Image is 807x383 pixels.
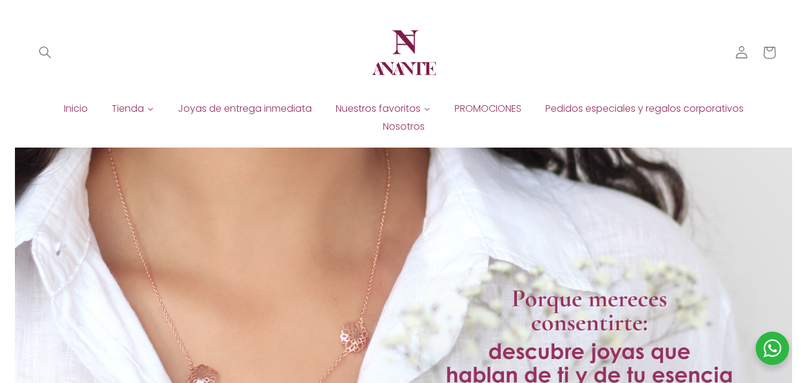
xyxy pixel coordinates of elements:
[455,102,521,115] span: PROMOCIONES
[545,102,744,115] span: Pedidos especiales y regalos corporativos
[100,100,166,118] a: Tienda
[64,102,88,115] span: Inicio
[324,100,443,118] a: Nuestros favoritos
[383,120,425,133] span: Nosotros
[52,100,100,118] a: Inicio
[166,100,324,118] a: Joyas de entrega inmediata
[371,118,437,136] a: Nosotros
[368,17,440,88] img: Anante Joyería | Diseño en plata y oro
[533,100,756,118] a: Pedidos especiales y regalos corporativos
[32,39,59,66] summary: Búsqueda
[178,102,312,115] span: Joyas de entrega inmediata
[336,102,421,115] span: Nuestros favoritos
[112,102,144,115] span: Tienda
[363,12,444,93] a: Anante Joyería | Diseño en plata y oro
[443,100,533,118] a: PROMOCIONES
